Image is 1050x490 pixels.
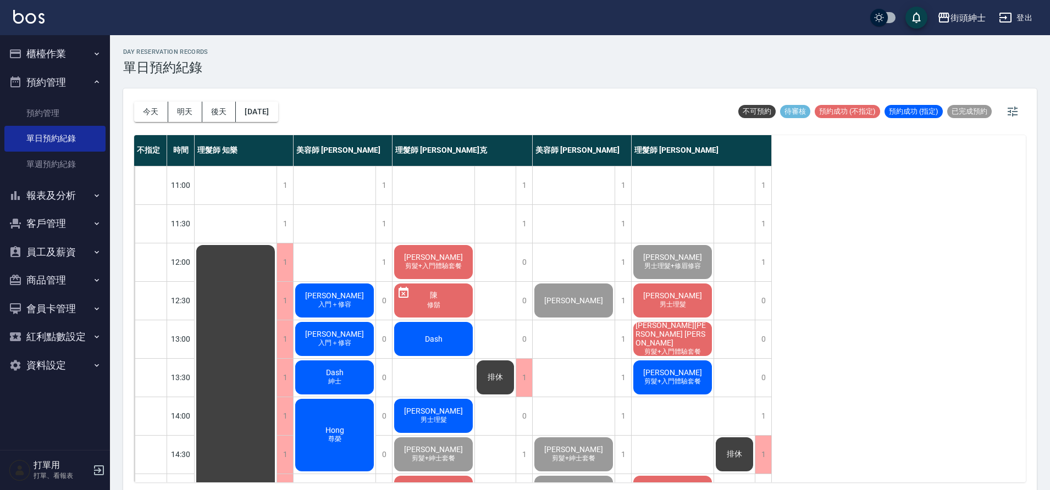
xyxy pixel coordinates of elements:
[277,243,293,281] div: 1
[815,107,880,116] span: 預約成功 (不指定)
[738,107,776,116] span: 不可預約
[316,300,353,309] span: 入門＋修容
[167,435,195,474] div: 14:30
[642,347,703,357] span: 剪髮+入門體驗套餐
[755,243,771,281] div: 1
[516,359,532,397] div: 1
[375,243,392,281] div: 1
[905,7,927,29] button: save
[755,166,771,204] div: 1
[755,282,771,320] div: 0
[375,166,392,204] div: 1
[641,253,704,261] span: [PERSON_NAME]
[950,11,986,25] div: 街頭紳士
[123,60,208,75] h3: 單日預約紀錄
[755,205,771,243] div: 1
[34,460,90,471] h5: 打單用
[277,436,293,474] div: 1
[641,291,704,300] span: [PERSON_NAME]
[632,135,772,166] div: 理髮師 [PERSON_NAME]
[168,102,202,122] button: 明天
[641,368,704,377] span: [PERSON_NAME]
[403,261,464,271] span: 剪髮+入門體驗套餐
[516,282,532,320] div: 0
[167,243,195,281] div: 12:00
[4,322,106,351] button: 紅利點數設定
[4,238,106,266] button: 員工及薪資
[615,166,631,204] div: 1
[4,351,106,380] button: 資料設定
[542,445,605,454] span: [PERSON_NAME]
[326,377,344,386] span: 紳士
[13,10,45,24] img: Logo
[4,209,106,238] button: 客戶管理
[423,335,445,343] span: Dash
[410,454,457,463] span: 剪髮+紳士套餐
[755,320,771,358] div: 0
[428,291,440,300] span: 陳
[947,107,992,116] span: 已完成預約
[4,40,106,68] button: 櫃檯作業
[402,407,465,415] span: [PERSON_NAME]
[425,300,443,310] span: 修鬍
[375,397,392,435] div: 0
[615,320,631,358] div: 1
[615,243,631,281] div: 1
[725,449,744,459] span: 排休
[167,281,195,320] div: 12:30
[375,320,392,358] div: 0
[933,7,990,29] button: 街頭紳士
[516,320,532,358] div: 0
[375,282,392,320] div: 0
[375,359,392,397] div: 0
[4,294,106,323] button: 會員卡管理
[236,102,278,122] button: [DATE]
[277,282,293,320] div: 1
[994,8,1037,28] button: 登出
[615,282,631,320] div: 1
[9,459,31,481] img: Person
[134,102,168,122] button: 今天
[393,135,533,166] div: 理髮師 [PERSON_NAME]克
[123,48,208,55] h2: day Reservation records
[294,135,393,166] div: 美容師 [PERSON_NAME]
[167,320,195,358] div: 13:00
[615,436,631,474] div: 1
[303,291,366,300] span: [PERSON_NAME]
[4,68,106,97] button: 預約管理
[277,397,293,435] div: 1
[167,358,195,397] div: 13:30
[134,135,167,166] div: 不指定
[885,107,943,116] span: 預約成功 (指定)
[550,454,598,463] span: 剪髮+紳士套餐
[542,296,605,305] span: [PERSON_NAME]
[277,205,293,243] div: 1
[4,181,106,210] button: 報表及分析
[167,204,195,243] div: 11:30
[615,359,631,397] div: 1
[195,135,294,166] div: 理髮師 知樂
[316,338,353,348] span: 入門＋修容
[4,101,106,126] a: 預約管理
[326,435,344,444] span: 尊榮
[615,205,631,243] div: 1
[167,135,195,166] div: 時間
[324,368,346,377] span: Dash
[755,436,771,474] div: 1
[375,436,392,474] div: 0
[642,377,703,386] span: 剪髮+入門體驗套餐
[418,415,449,425] span: 男士理髮
[277,166,293,204] div: 1
[642,261,703,271] span: 男士理髮+修眉修容
[34,471,90,481] p: 打單、看報表
[4,266,106,294] button: 商品管理
[615,397,631,435] div: 1
[633,321,712,347] span: [PERSON_NAME][PERSON_NAME] [PERSON_NAME]
[657,300,688,309] span: 男士理髮
[4,152,106,177] a: 單週預約紀錄
[167,397,195,435] div: 14:00
[516,205,532,243] div: 1
[755,359,771,397] div: 0
[402,445,465,454] span: [PERSON_NAME]
[4,126,106,151] a: 單日預約紀錄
